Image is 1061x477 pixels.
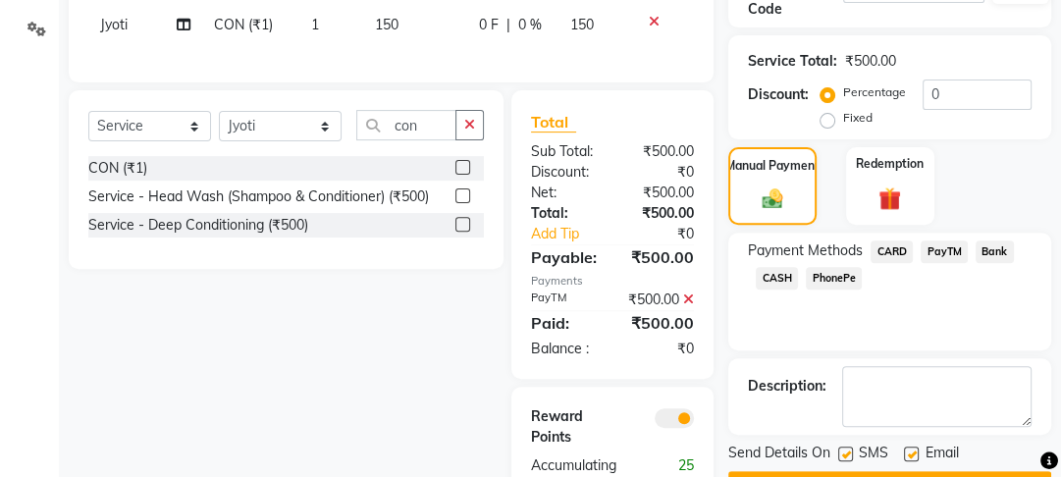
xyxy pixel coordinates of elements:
div: Service Total: [748,51,837,72]
span: CARD [871,240,913,263]
label: Manual Payment [725,157,820,175]
div: Paid: [516,311,612,335]
span: 150 [375,16,398,33]
div: ₹0 [612,339,709,359]
div: ₹500.00 [612,141,709,162]
div: Total: [516,203,612,224]
span: PayTM [921,240,968,263]
span: 0 % [518,15,542,35]
div: ₹500.00 [845,51,896,72]
div: Payable: [516,245,612,269]
a: Add Tip [516,224,628,244]
div: Service - Deep Conditioning (₹500) [88,215,308,236]
div: ₹0 [629,224,710,244]
label: Percentage [843,83,906,101]
div: Reward Points [516,406,612,448]
div: Net: [516,183,612,203]
div: ₹500.00 [612,290,709,310]
div: Description: [748,376,826,397]
div: PayTM [516,290,612,310]
span: Payment Methods [748,240,863,261]
span: Send Details On [728,443,830,467]
input: Search or Scan [356,110,456,140]
span: CON (₹1) [213,16,272,33]
span: PhonePe [806,267,862,290]
div: Service - Head Wash (Shampoo & Conditioner) (₹500) [88,186,429,207]
span: CASH [756,267,798,290]
span: Jyoti [100,16,128,33]
span: Total [531,112,576,132]
div: ₹500.00 [612,203,709,224]
span: Bank [976,240,1014,263]
div: Sub Total: [516,141,612,162]
span: SMS [859,443,888,467]
label: Fixed [843,109,873,127]
div: Balance : [516,339,612,359]
div: ₹500.00 [612,311,709,335]
div: Discount: [516,162,612,183]
label: Redemption [856,155,924,173]
div: ₹0 [612,162,709,183]
span: 1 [311,16,319,33]
div: Discount: [748,84,809,105]
div: Payments [531,273,694,290]
img: _gift.svg [872,185,908,212]
span: | [506,15,510,35]
span: Email [925,443,958,467]
div: ₹500.00 [612,183,709,203]
div: ₹500.00 [612,245,709,269]
img: _cash.svg [756,186,789,210]
div: CON (₹1) [88,158,147,179]
span: 0 F [479,15,499,35]
span: 150 [570,16,594,33]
